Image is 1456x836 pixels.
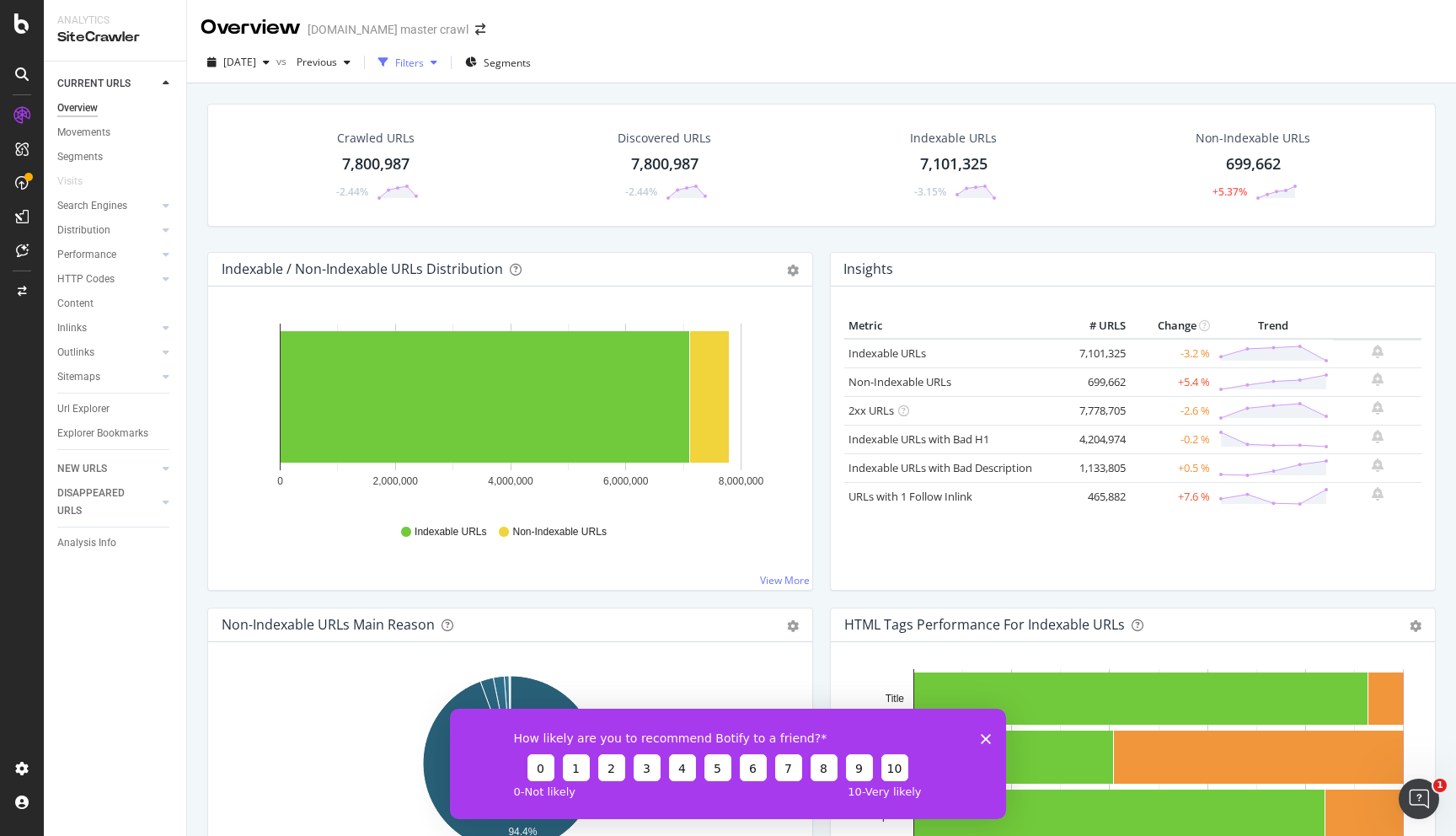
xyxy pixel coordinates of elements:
a: Movements [57,124,174,142]
div: Inlinks [57,319,87,337]
a: Url Explorer [57,400,174,418]
a: View More [760,573,810,587]
div: Analytics [57,13,173,28]
div: Distribution [57,222,110,239]
text: Description [854,810,904,822]
div: Crawled URLs [337,130,415,147]
div: Overview [201,13,301,42]
a: Performance [57,246,158,264]
div: bell-plus [1372,430,1384,443]
td: 7,778,705 [1063,396,1130,425]
a: Content [57,295,174,313]
td: -0.2 % [1130,425,1214,453]
div: bell-plus [1372,401,1384,415]
div: -2.44% [625,185,657,199]
text: Title [886,693,905,705]
div: Visits [57,173,83,190]
span: vs [276,54,290,68]
td: -2.6 % [1130,396,1214,425]
iframe: Intercom live chat [1399,779,1439,819]
a: Non-Indexable URLs [848,374,951,389]
a: Segments [57,148,174,166]
td: 1,133,805 [1063,453,1130,482]
a: Visits [57,173,99,190]
a: URLs with 1 Follow Inlink [848,489,972,504]
div: Overview [57,99,98,117]
svg: A chart. [222,313,799,509]
a: Analysis Info [57,534,174,552]
text: 0 [277,475,283,487]
div: HTTP Codes [57,271,115,288]
div: Url Explorer [57,400,110,418]
div: Non-Indexable URLs [1196,130,1310,147]
button: Segments [458,49,538,76]
a: Sitemaps [57,368,158,386]
button: Filters [372,49,444,76]
div: Non-Indexable URLs Main Reason [222,616,435,633]
div: -2.44% [336,185,368,199]
a: Indexable URLs with Bad H1 [848,431,989,447]
div: gear [787,265,799,276]
h4: Insights [843,258,893,281]
th: # URLS [1063,313,1130,339]
div: arrow-right-arrow-left [475,24,485,35]
span: 2025 Sep. 22nd [223,55,256,69]
td: 465,882 [1063,482,1130,511]
iframe: Survey from Botify [450,709,1006,819]
div: Analysis Info [57,534,116,552]
div: 7,800,987 [631,153,699,175]
div: Content [57,295,94,313]
div: Outlinks [57,344,94,362]
text: 4,000,000 [488,475,533,487]
a: Indexable URLs with Bad Description [848,460,1032,475]
div: Discovered URLs [618,130,711,147]
span: Non-Indexable URLs [512,525,606,539]
div: Filters [395,56,424,70]
div: NEW URLS [57,460,107,478]
th: Change [1130,313,1214,339]
a: NEW URLS [57,460,158,478]
div: Search Engines [57,197,127,215]
div: bell-plus [1372,487,1384,501]
a: CURRENT URLS [57,75,158,93]
td: 699,662 [1063,367,1130,396]
div: Explorer Bookmarks [57,425,148,442]
span: Previous [290,55,337,69]
div: bell-plus [1372,372,1384,386]
div: gear [787,620,799,632]
a: Explorer Bookmarks [57,425,174,442]
span: Segments [484,56,531,70]
div: 7,101,325 [920,153,988,175]
div: Indexable / Non-Indexable URLs Distribution [222,260,503,277]
span: Indexable URLs [415,525,486,539]
td: +5.4 % [1130,367,1214,396]
a: Indexable URLs [848,346,926,361]
button: [DATE] [201,49,276,76]
div: Performance [57,246,116,264]
div: SiteCrawler [57,28,173,47]
a: Overview [57,99,174,117]
div: HTML Tags Performance for Indexable URLs [844,616,1125,633]
text: 6,000,000 [603,475,649,487]
a: Outlinks [57,344,158,362]
div: 699,662 [1226,153,1281,175]
div: bell-plus [1372,345,1384,358]
td: -3.2 % [1130,339,1214,368]
a: DISAPPEARED URLS [57,485,158,520]
td: 4,204,974 [1063,425,1130,453]
div: Segments [57,148,103,166]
